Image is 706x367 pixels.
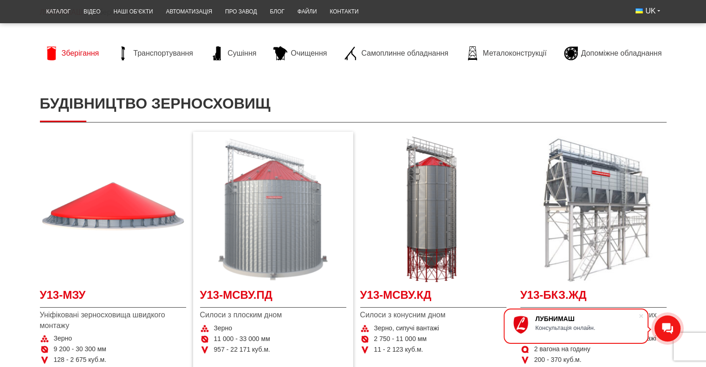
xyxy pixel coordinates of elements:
span: 11 000 - 33 000 мм [214,335,270,344]
a: Блог [263,3,291,21]
span: 200 - 370 куб.м. [534,355,582,365]
a: Про завод [219,3,263,21]
div: ЛУБНИМАШ [535,315,638,322]
a: Відео [77,3,107,21]
a: У13-МСВУ.ПД [200,287,346,308]
span: 128 - 2 675 куб.м. [54,355,107,365]
span: Зберігання [62,48,99,58]
span: Уніфіковані зерносховища швидкого монтажу [40,310,186,331]
img: Українська [635,8,643,13]
span: 2 750 - 11 000 мм [374,335,427,344]
span: 11 - 2 123 куб.м. [374,345,423,354]
a: У13-МСВУ.КД [360,287,506,308]
a: Транспортування [111,46,198,60]
a: Файли [291,3,324,21]
span: Транспортування [133,48,193,58]
a: Очищення [269,46,331,60]
a: Металоконструкції [461,46,551,60]
a: У13-БКЗ.ЖД [520,287,667,308]
a: Контакти [323,3,365,21]
span: Сушіння [227,48,256,58]
a: Зберігання [40,46,104,60]
span: Допоміжне обладнання [581,48,662,58]
a: Автоматизація [159,3,219,21]
span: UK [645,6,655,16]
span: Силоси з плоским дном [200,310,346,320]
span: 957 - 22 171 куб.м. [214,345,270,354]
a: Допоміжне обладнання [559,46,667,60]
span: Зерно [54,334,72,343]
div: Консультація онлайн. [535,324,638,331]
h1: Будівництво зерносховищ [40,85,667,122]
a: Сушіння [206,46,261,60]
span: Самоплинне обладнання [361,48,448,58]
a: Самоплинне обладнання [339,46,453,60]
button: UK [629,3,666,19]
span: Зерно, сипучі вантажі [374,324,439,333]
span: 9 200 - 30 300 мм [54,345,106,354]
span: Зерно [214,324,233,333]
a: У13-МЗУ [40,287,186,308]
span: Металоконструкції [483,48,546,58]
span: 2 вагона на годину [534,345,590,354]
a: Наші об’єкти [107,3,159,21]
span: Силоси з конусним дном [360,310,506,320]
span: Очищення [291,48,327,58]
a: Каталог [40,3,77,21]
